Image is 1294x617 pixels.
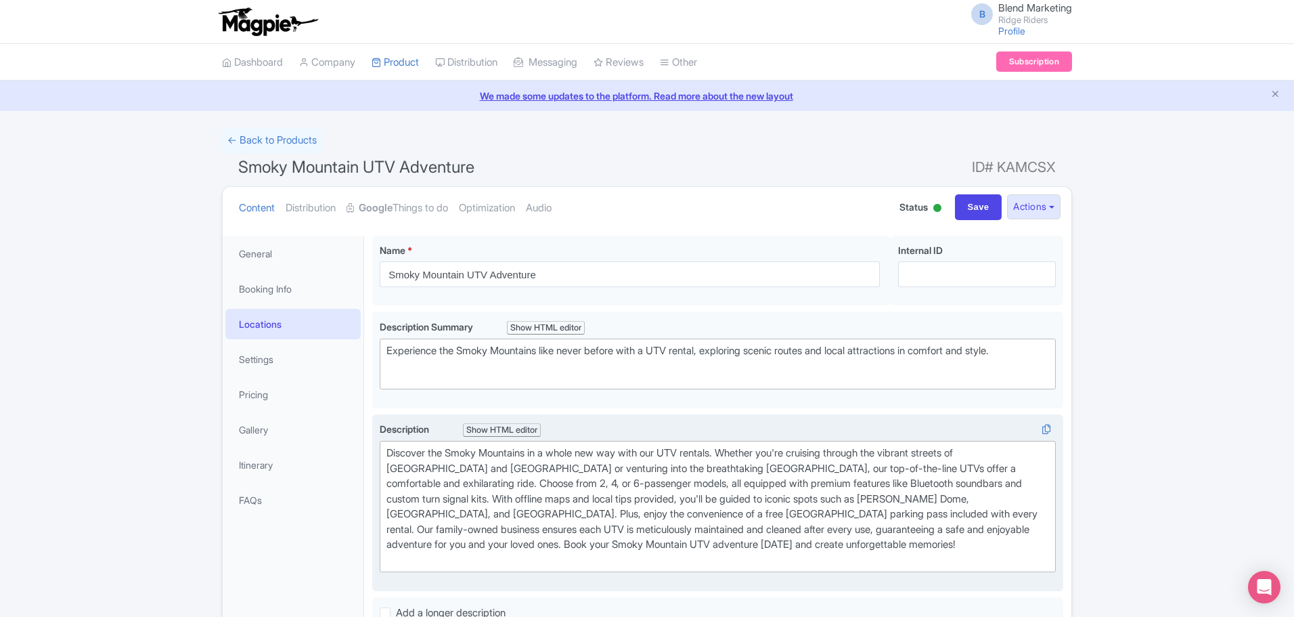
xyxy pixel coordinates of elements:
div: Show HTML editor [507,321,585,335]
a: Product [372,44,419,81]
a: Other [660,44,697,81]
a: Content [239,187,275,230]
a: We made some updates to the platform. Read more about the new layout [8,89,1286,103]
a: Pricing [225,379,361,410]
a: Booking Info [225,274,361,304]
a: Reviews [594,44,644,81]
a: General [225,238,361,269]
div: Open Intercom Messenger [1248,571,1280,603]
div: Show HTML editor [463,423,541,438]
span: Description Summary [380,321,473,333]
div: Discover the Smoky Mountains in a whole new way with our UTV rentals. Whether you're cruising thr... [386,446,1049,568]
span: Internal ID [898,244,943,256]
span: Description [380,423,429,435]
a: FAQs [225,485,361,515]
span: Smoky Mountain UTV Adventure [238,157,474,177]
a: Settings [225,344,361,375]
a: Distribution [286,187,336,230]
a: Distribution [435,44,497,81]
a: Messaging [514,44,577,81]
a: Dashboard [222,44,283,81]
a: Profile [998,25,1025,37]
div: Experience the Smoky Mountains like never before with a UTV rental, exploring scenic routes and l... [386,343,1049,374]
span: Name [380,244,405,256]
button: Close announcement [1270,87,1280,103]
div: Active [931,198,944,219]
small: Ridge Riders [998,16,1072,24]
a: Audio [526,187,552,230]
input: Save [955,194,1002,220]
button: Actions [1007,194,1061,219]
a: Gallery [225,414,361,445]
a: ← Back to Products [222,127,322,154]
a: Itinerary [225,450,361,480]
span: B [971,3,993,25]
span: Blend Marketing [998,1,1072,14]
img: logo-ab69f6fb50320c5b225c76a69d11143b.png [215,7,320,37]
span: ID# KAMCSX [972,154,1056,181]
a: GoogleThings to do [347,187,448,230]
a: Locations [225,309,361,339]
a: Company [299,44,355,81]
strong: Google [359,200,393,216]
span: Status [899,200,928,214]
a: Subscription [996,51,1072,72]
a: Optimization [459,187,515,230]
a: B Blend Marketing Ridge Riders [963,3,1072,24]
